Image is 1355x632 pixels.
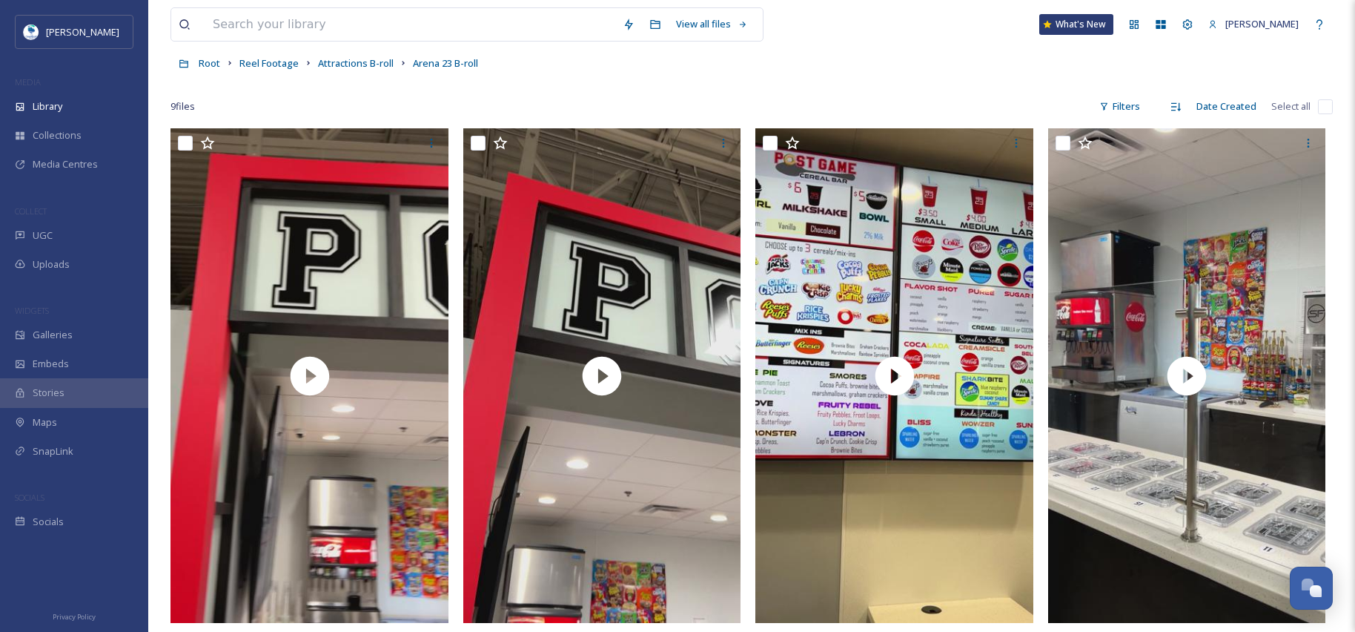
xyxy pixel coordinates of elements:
[15,205,47,217] span: COLLECT
[33,157,98,171] span: Media Centres
[463,128,741,623] img: thumbnail
[170,99,195,113] span: 9 file s
[33,515,64,529] span: Socials
[1201,10,1306,39] a: [PERSON_NAME]
[239,56,299,70] span: Reel Footage
[1225,17,1299,30] span: [PERSON_NAME]
[46,25,119,39] span: [PERSON_NAME]
[318,56,394,70] span: Attractions B-roll
[318,54,394,72] a: Attractions B-roll
[1092,92,1147,121] div: Filters
[413,54,478,72] a: Arena 23 B-roll
[24,24,39,39] img: download.jpeg
[669,10,755,39] a: View all files
[33,228,53,243] span: UGC
[15,305,49,316] span: WIDGETS
[1039,14,1113,35] a: What's New
[1271,99,1311,113] span: Select all
[15,76,41,88] span: MEDIA
[33,357,69,371] span: Embeds
[53,607,96,625] a: Privacy Policy
[199,54,220,72] a: Root
[33,128,82,142] span: Collections
[170,128,448,623] img: thumbnail
[199,56,220,70] span: Root
[205,8,615,41] input: Search your library
[239,54,299,72] a: Reel Footage
[53,612,96,622] span: Privacy Policy
[33,386,64,400] span: Stories
[33,328,73,342] span: Galleries
[33,444,73,458] span: SnapLink
[1290,567,1333,610] button: Open Chat
[755,128,1033,623] img: thumbnail
[15,492,44,503] span: SOCIALS
[33,99,62,113] span: Library
[33,415,57,429] span: Maps
[1048,128,1326,623] img: thumbnail
[1189,92,1264,121] div: Date Created
[33,257,70,271] span: Uploads
[413,56,478,70] span: Arena 23 B-roll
